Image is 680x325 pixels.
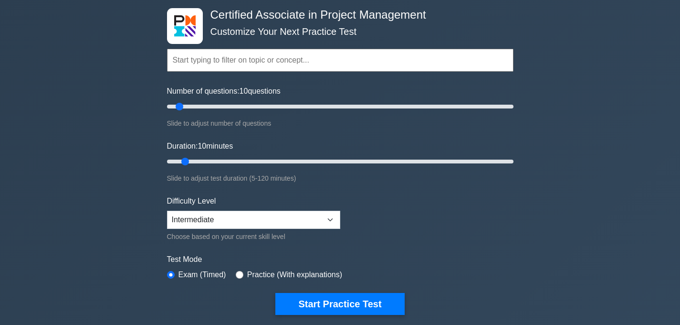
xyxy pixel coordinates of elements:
[178,269,226,281] label: Exam (Timed)
[167,118,513,129] div: Slide to adjust number of questions
[167,173,513,184] div: Slide to adjust test duration (5-120 minutes)
[240,87,248,95] span: 10
[198,142,206,150] span: 10
[247,269,342,281] label: Practice (With explanations)
[167,254,513,265] label: Test Mode
[167,86,281,97] label: Number of questions: questions
[167,195,216,207] label: Difficulty Level
[275,293,404,315] button: Start Practice Test
[167,231,340,242] div: Choose based on your current skill level
[167,141,233,152] label: Duration: minutes
[167,49,513,72] input: Start typing to filter on topic or concept...
[207,8,467,22] h4: Certified Associate in Project Management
